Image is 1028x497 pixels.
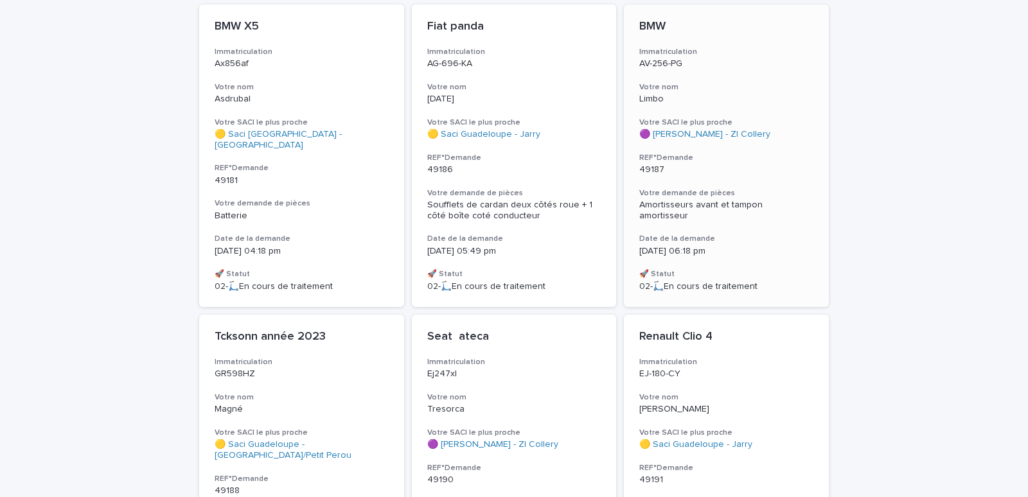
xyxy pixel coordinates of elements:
[427,20,601,34] p: Fiat panda
[427,439,558,450] a: 🟣 [PERSON_NAME] - ZI Collery
[215,428,389,438] h3: Votre SACI le plus proche
[427,234,601,244] h3: Date de la demande
[427,94,601,105] p: [DATE]
[639,94,813,105] p: Limbo
[215,269,389,279] h3: 🚀 Statut
[215,118,389,128] h3: Votre SACI le plus proche
[427,153,601,163] h3: REF°Demande
[427,269,601,279] h3: 🚀 Statut
[215,58,389,69] p: Ax856af
[215,47,389,57] h3: Immatriculation
[639,269,813,279] h3: 🚀 Statut
[215,211,247,220] span: Batterie
[215,392,389,403] h3: Votre nom
[215,175,389,186] p: 49181
[427,404,601,415] p: Tresorca
[639,404,813,415] p: [PERSON_NAME]
[215,485,389,496] p: 49188
[215,369,389,379] p: GR598HZ
[215,94,389,105] p: Asdrubal
[215,163,389,173] h3: REF°Demande
[427,129,540,140] a: 🟡 Saci Guadeloupe - Jarry
[215,82,389,92] h3: Votre nom
[427,392,601,403] h3: Votre nom
[639,58,813,69] p: AV-256-PG
[215,404,389,415] p: Magné
[427,369,601,379] p: Ej247xl
[639,164,813,175] p: 49187
[427,118,601,128] h3: Votre SACI le plus proche
[215,234,389,244] h3: Date de la demande
[639,475,813,485] p: 49191
[427,188,601,198] h3: Votre demande de pièces
[639,246,813,257] p: [DATE] 06:18 pm
[639,369,813,379] p: EJ-180-CY
[639,82,813,92] h3: Votre nom
[427,246,601,257] p: [DATE] 05:49 pm
[639,47,813,57] h3: Immatriculation
[639,281,813,292] p: 02-🛴En cours de traitement
[215,198,389,209] h3: Votre demande de pièces
[215,281,389,292] p: 02-🛴En cours de traitement
[427,47,601,57] h3: Immatriculation
[427,82,601,92] h3: Votre nom
[639,392,813,403] h3: Votre nom
[639,188,813,198] h3: Votre demande de pièces
[427,281,601,292] p: 02-🛴En cours de traitement
[639,428,813,438] h3: Votre SACI le plus proche
[215,439,389,461] a: 🟡 Saci Guadeloupe - [GEOGRAPHIC_DATA]/Petit Perou
[215,246,389,257] p: [DATE] 04:18 pm
[639,463,813,473] h3: REF°Demande
[639,439,752,450] a: 🟡 Saci Guadeloupe - Jarry
[639,129,770,140] a: 🟣 [PERSON_NAME] - ZI Collery
[427,463,601,473] h3: REF°Demande
[639,118,813,128] h3: Votre SACI le plus proche
[215,20,389,34] p: BMW X5
[427,200,595,220] span: Soufflets de cardan deux côtés roue + 1 côté boîte coté conducteur
[624,4,829,307] a: BMWImmatriculationAV-256-PGVotre nomLimboVotre SACI le plus proche🟣 [PERSON_NAME] - ZI Collery RE...
[427,475,601,485] p: 49190
[639,20,813,34] p: BMW
[639,234,813,244] h3: Date de la demande
[639,153,813,163] h3: REF°Demande
[215,357,389,367] h3: Immatriculation
[639,200,765,220] span: Amortisseurs avant et tampon amortisseur
[412,4,617,307] a: Fiat pandaImmatriculationAG-696-KAVotre nom[DATE]Votre SACI le plus proche🟡 Saci Guadeloupe - Jar...
[427,330,601,344] p: Seat ateca
[427,357,601,367] h3: Immatriculation
[215,330,389,344] p: Tcksonn année 2023
[199,4,404,307] a: BMW X5ImmatriculationAx856afVotre nomAsdrubalVotre SACI le plus proche🟡 Saci [GEOGRAPHIC_DATA] - ...
[427,164,601,175] p: 49186
[215,474,389,484] h3: REF°Demande
[427,58,601,69] p: AG-696-KA
[215,129,389,151] a: 🟡 Saci [GEOGRAPHIC_DATA] - [GEOGRAPHIC_DATA]
[639,357,813,367] h3: Immatriculation
[639,330,813,344] p: Renault Clio 4
[427,428,601,438] h3: Votre SACI le plus proche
